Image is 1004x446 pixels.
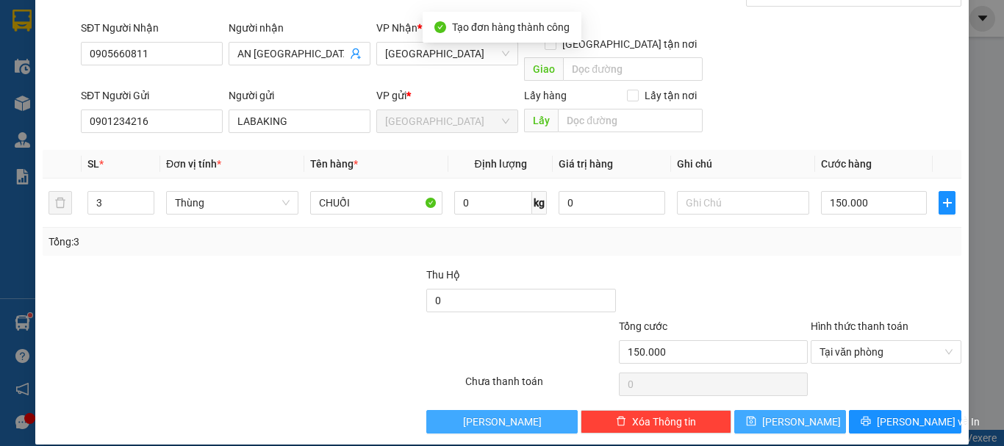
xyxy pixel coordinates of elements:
[556,36,703,52] span: [GEOGRAPHIC_DATA] tận nơi
[861,416,871,428] span: printer
[616,416,626,428] span: delete
[939,191,955,215] button: plus
[811,320,908,332] label: Hình thức thanh toán
[49,234,389,250] div: Tổng: 3
[229,20,370,36] div: Người nhận
[426,269,460,281] span: Thu Hộ
[524,109,558,132] span: Lấy
[140,102,167,116] span: Giao:
[175,192,290,214] span: Thùng
[140,8,228,40] p: Nhận:
[49,191,72,215] button: delete
[6,51,57,69] span: TRANG
[464,373,617,399] div: Chưa thanh toán
[559,191,664,215] input: 0
[81,87,223,104] div: SĐT Người Gửi
[677,191,809,215] input: Ghi Chú
[820,341,953,363] span: Tại văn phòng
[734,410,847,434] button: save[PERSON_NAME]
[532,191,547,215] span: kg
[849,410,961,434] button: printer[PERSON_NAME] và In
[87,158,99,170] span: SL
[821,158,872,170] span: Cước hàng
[434,21,446,33] span: check-circle
[376,22,417,34] span: VP Nhận
[426,410,577,434] button: [PERSON_NAME]
[639,87,703,104] span: Lấy tận nơi
[6,92,28,106] span: Lấy:
[563,57,703,81] input: Dọc đường
[619,320,667,332] span: Tổng cước
[310,158,358,170] span: Tên hàng
[762,414,841,430] span: [PERSON_NAME]
[939,197,955,209] span: plus
[310,191,442,215] input: VD: Bàn, Ghế
[671,150,815,179] th: Ghi chú
[524,90,567,101] span: Lấy hàng
[140,82,228,100] span: 0862149268
[385,110,509,132] span: Đà Lạt
[524,57,563,81] span: Giao
[559,158,613,170] span: Giá trị hàng
[474,158,526,170] span: Định lượng
[376,87,518,104] div: VP gửi
[6,32,137,48] span: [GEOGRAPHIC_DATA]
[385,43,509,65] span: Đà Nẵng
[6,18,137,48] p: Gửi:
[140,8,198,40] span: Vĩnh Điện
[81,20,223,36] div: SĐT Người Nhận
[452,21,570,33] span: Tạo đơn hàng thành công
[558,109,703,132] input: Dọc đường
[463,414,542,430] span: [PERSON_NAME]
[350,48,362,60] span: user-add
[877,414,980,430] span: [PERSON_NAME] và In
[166,158,221,170] span: Đơn vị tính
[229,87,370,104] div: Người gửi
[632,414,696,430] span: Xóa Thông tin
[140,43,226,79] span: BÍCH VINAHOUSE
[746,416,756,428] span: save
[6,71,94,90] span: 0865699400
[581,410,731,434] button: deleteXóa Thông tin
